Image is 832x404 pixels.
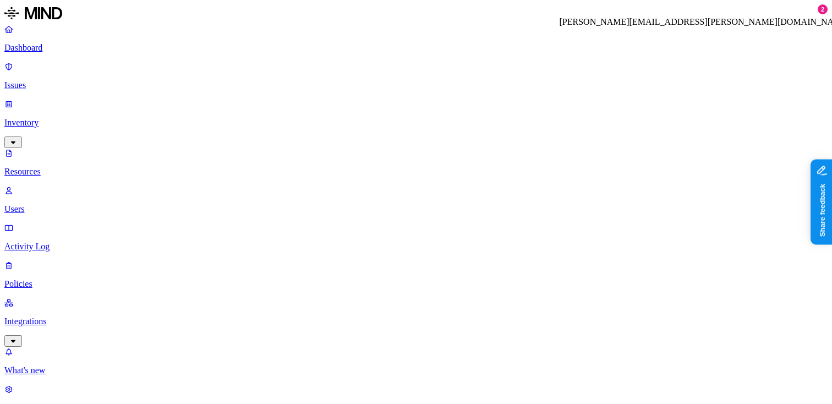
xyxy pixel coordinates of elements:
[4,167,828,177] p: Resources
[4,43,828,53] p: Dashboard
[4,365,828,375] p: What's new
[4,80,828,90] p: Issues
[4,118,828,128] p: Inventory
[4,204,828,214] p: Users
[818,4,828,14] div: 2
[4,4,62,22] img: MIND
[4,242,828,252] p: Activity Log
[4,316,828,326] p: Integrations
[4,279,828,289] p: Policies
